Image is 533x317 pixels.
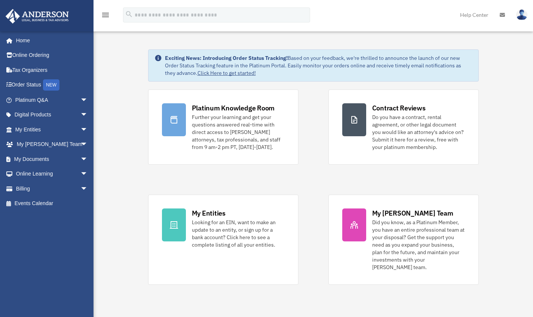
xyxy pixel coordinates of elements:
[165,55,288,61] strong: Exciting News: Introducing Order Status Tracking!
[5,167,99,182] a: Online Learningarrow_drop_down
[5,196,99,211] a: Events Calendar
[80,167,95,182] span: arrow_drop_down
[80,152,95,167] span: arrow_drop_down
[372,103,426,113] div: Contract Reviews
[192,103,275,113] div: Platinum Knowledge Room
[101,13,110,19] a: menu
[125,10,133,18] i: search
[80,92,95,108] span: arrow_drop_down
[5,63,99,77] a: Tax Organizers
[372,208,453,218] div: My [PERSON_NAME] Team
[328,89,479,165] a: Contract Reviews Do you have a contract, rental agreement, or other legal document you would like...
[101,10,110,19] i: menu
[80,122,95,137] span: arrow_drop_down
[372,219,465,271] div: Did you know, as a Platinum Member, you have an entire professional team at your disposal? Get th...
[5,33,95,48] a: Home
[43,79,59,91] div: NEW
[5,152,99,167] a: My Documentsarrow_drop_down
[372,113,465,151] div: Do you have a contract, rental agreement, or other legal document you would like an attorney's ad...
[192,219,285,249] div: Looking for an EIN, want to make an update to an entity, or sign up for a bank account? Click her...
[192,113,285,151] div: Further your learning and get your questions answered real-time with direct access to [PERSON_NAM...
[80,137,95,152] span: arrow_drop_down
[5,77,99,93] a: Order StatusNEW
[192,208,226,218] div: My Entities
[165,54,472,77] div: Based on your feedback, we're thrilled to announce the launch of our new Order Status Tracking fe...
[148,89,298,165] a: Platinum Knowledge Room Further your learning and get your questions answered real-time with dire...
[5,181,99,196] a: Billingarrow_drop_down
[328,195,479,285] a: My [PERSON_NAME] Team Did you know, as a Platinum Member, you have an entire professional team at...
[3,9,71,24] img: Anderson Advisors Platinum Portal
[148,195,298,285] a: My Entities Looking for an EIN, want to make an update to an entity, or sign up for a bank accoun...
[516,9,527,20] img: User Pic
[5,107,99,122] a: Digital Productsarrow_drop_down
[197,70,256,76] a: Click Here to get started!
[80,181,95,196] span: arrow_drop_down
[5,48,99,63] a: Online Ordering
[5,92,99,107] a: Platinum Q&Aarrow_drop_down
[80,107,95,123] span: arrow_drop_down
[5,137,99,152] a: My [PERSON_NAME] Teamarrow_drop_down
[5,122,99,137] a: My Entitiesarrow_drop_down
